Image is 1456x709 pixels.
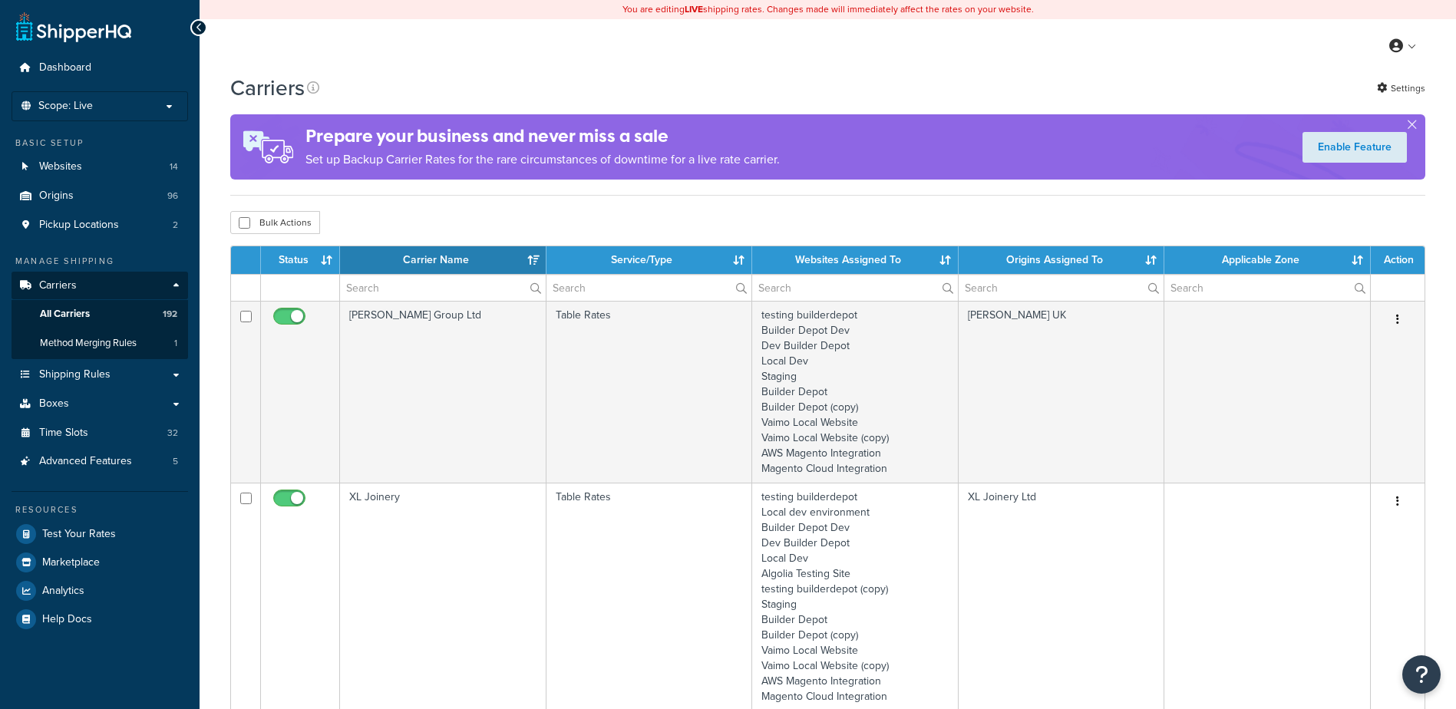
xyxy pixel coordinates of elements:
[1377,77,1425,99] a: Settings
[230,73,305,103] h1: Carriers
[12,137,188,150] div: Basic Setup
[340,246,546,274] th: Carrier Name: activate to sort column ascending
[42,528,116,541] span: Test Your Rates
[39,160,82,173] span: Websites
[42,556,100,569] span: Marketplace
[12,390,188,418] a: Boxes
[959,301,1165,483] td: [PERSON_NAME] UK
[39,219,119,232] span: Pickup Locations
[12,419,188,447] a: Time Slots 32
[167,427,178,440] span: 32
[12,300,188,328] a: All Carriers 192
[12,447,188,476] a: Advanced Features 5
[40,337,137,350] span: Method Merging Rules
[959,246,1165,274] th: Origins Assigned To: activate to sort column ascending
[173,455,178,468] span: 5
[340,275,546,301] input: Search
[12,182,188,210] a: Origins 96
[959,275,1164,301] input: Search
[39,427,88,440] span: Time Slots
[39,190,74,203] span: Origins
[752,275,958,301] input: Search
[173,219,178,232] span: 2
[1302,132,1407,163] a: Enable Feature
[39,61,91,74] span: Dashboard
[12,153,188,181] a: Websites 14
[12,549,188,576] a: Marketplace
[42,585,84,598] span: Analytics
[38,100,93,113] span: Scope: Live
[305,124,780,149] h4: Prepare your business and never miss a sale
[12,605,188,633] a: Help Docs
[42,613,92,626] span: Help Docs
[1164,275,1370,301] input: Search
[12,577,188,605] a: Analytics
[12,272,188,300] a: Carriers
[12,503,188,516] div: Resources
[546,301,753,483] td: Table Rates
[163,308,177,321] span: 192
[1164,246,1371,274] th: Applicable Zone: activate to sort column ascending
[174,337,177,350] span: 1
[39,397,69,411] span: Boxes
[340,301,546,483] td: [PERSON_NAME] Group Ltd
[1402,655,1441,694] button: Open Resource Center
[12,520,188,548] a: Test Your Rates
[16,12,131,42] a: ShipperHQ Home
[12,419,188,447] li: Time Slots
[546,275,752,301] input: Search
[1371,246,1425,274] th: Action
[12,182,188,210] li: Origins
[12,153,188,181] li: Websites
[305,149,780,170] p: Set up Backup Carrier Rates for the rare circumstances of downtime for a live rate carrier.
[230,211,320,234] button: Bulk Actions
[12,272,188,359] li: Carriers
[39,368,111,381] span: Shipping Rules
[12,300,188,328] li: All Carriers
[12,255,188,268] div: Manage Shipping
[167,190,178,203] span: 96
[12,54,188,82] a: Dashboard
[685,2,703,16] b: LIVE
[261,246,340,274] th: Status: activate to sort column ascending
[546,246,753,274] th: Service/Type: activate to sort column ascending
[230,114,305,180] img: ad-rules-rateshop-fe6ec290ccb7230408bd80ed9643f0289d75e0ffd9eb532fc0e269fcd187b520.png
[12,211,188,239] a: Pickup Locations 2
[752,246,959,274] th: Websites Assigned To: activate to sort column ascending
[170,160,178,173] span: 14
[12,361,188,389] a: Shipping Rules
[40,308,90,321] span: All Carriers
[12,329,188,358] a: Method Merging Rules 1
[752,301,959,483] td: testing builderdepot Builder Depot Dev Dev Builder Depot Local Dev Staging Builder Depot Builder ...
[12,447,188,476] li: Advanced Features
[39,279,77,292] span: Carriers
[12,211,188,239] li: Pickup Locations
[39,455,132,468] span: Advanced Features
[12,329,188,358] li: Method Merging Rules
